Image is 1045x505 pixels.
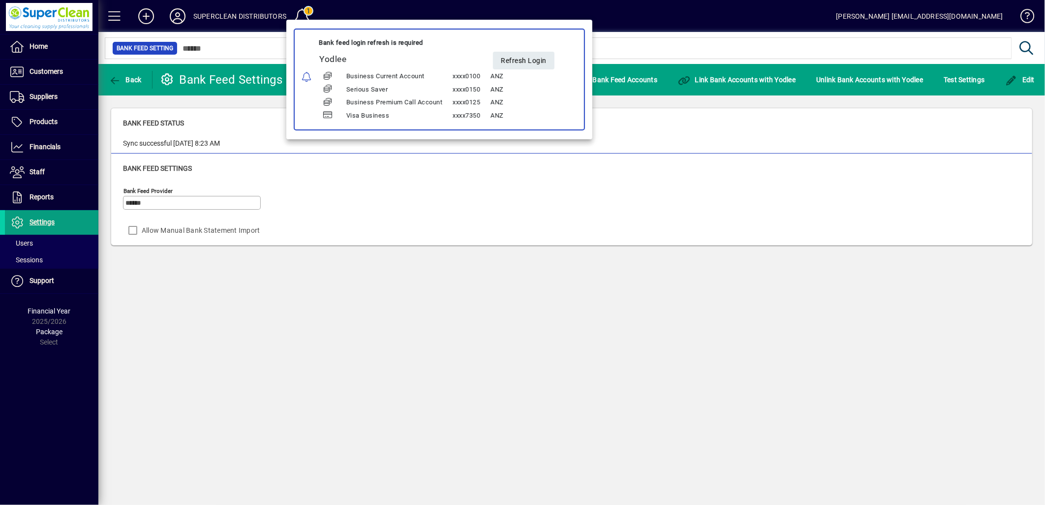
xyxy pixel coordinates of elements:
[490,70,567,83] td: ANZ
[490,96,567,109] td: ANZ
[452,70,490,83] td: xxxx0100
[345,109,452,122] td: Visa Business
[490,109,567,122] td: ANZ
[452,83,490,96] td: xxxx0150
[501,52,547,68] span: Refresh Login
[345,70,452,83] td: Business Current Account
[319,37,567,49] div: Bank feed login refresh is required
[319,54,480,64] h5: Yodlee
[493,52,554,69] button: Refresh Login
[345,96,452,109] td: Business Premium Call Account
[345,83,452,96] td: Serious Saver
[452,109,490,122] td: xxxx7350
[490,83,567,96] td: ANZ
[452,96,490,109] td: xxxx0125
